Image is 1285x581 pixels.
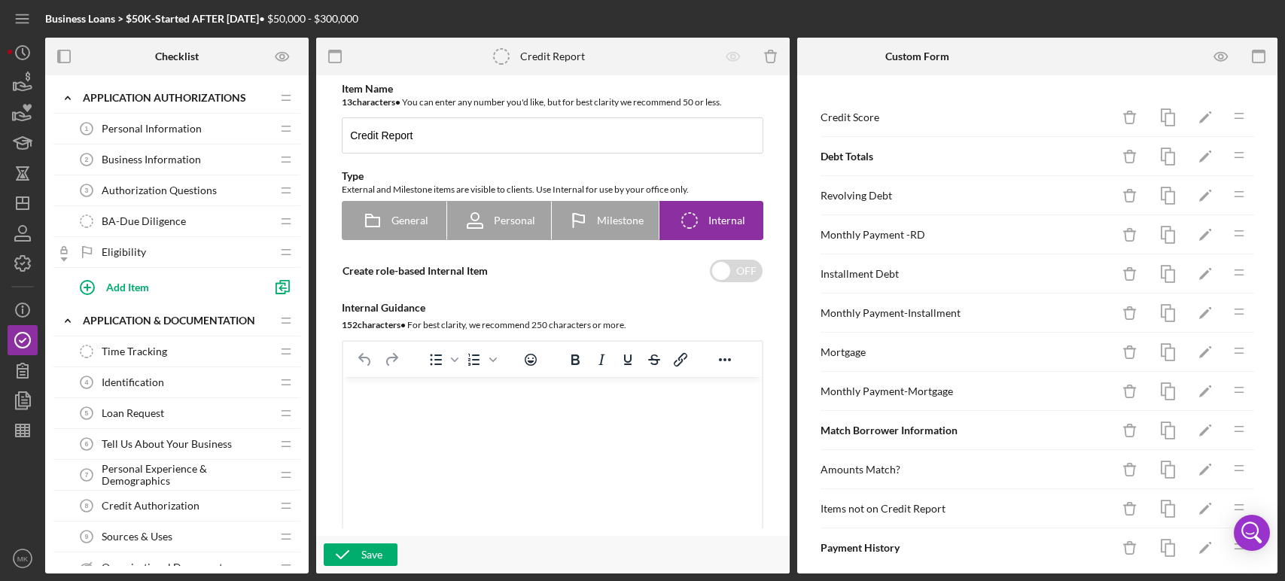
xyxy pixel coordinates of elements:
div: Revolving Debt [821,190,1112,202]
div: Type [342,170,763,182]
span: Milestone [597,214,644,227]
div: Credit Score [821,111,1112,123]
b: Payment History [821,541,900,554]
button: Underline [615,349,641,370]
div: Mortgage [821,346,1112,358]
button: Italic [589,349,614,370]
tspan: 8 [85,502,89,510]
iframe: Rich Text Area [343,377,762,546]
b: 152 character s • [342,319,406,330]
button: Redo [379,349,404,370]
span: BA-Due Diligence [102,215,186,227]
button: Bold [562,349,588,370]
div: Application Authorizations [83,92,271,104]
div: Amounts Match? [821,464,1112,476]
button: Insert/edit link [668,349,693,370]
b: 13 character s • [342,96,400,108]
span: Personal Experience & Demographics [102,463,271,487]
div: External and Milestone items are visible to clients. Use Internal for use by your office only. [342,182,763,197]
div: Monthly Payment-Mortgage [821,385,1112,397]
tspan: 7 [85,471,89,479]
div: Item Name [342,83,763,95]
span: General [391,214,428,227]
span: Authorization Questions [102,184,217,196]
button: Preview as [266,40,300,74]
b: Checklist [155,50,199,62]
div: Credit Report [520,50,585,62]
button: Undo [352,349,378,370]
b: Business Loans > $50K-Started AFTER [DATE] [45,12,259,25]
b: Custom Form [885,50,949,62]
div: Save [361,543,382,566]
div: For best clarity, we recommend 250 characters or more. [342,318,763,333]
tspan: 4 [85,379,89,386]
text: MK [17,555,29,563]
div: Add Item [106,272,149,301]
span: Internal [708,214,745,227]
div: Monthly Payment -RD [821,229,1112,241]
div: Numbered list [461,349,499,370]
span: Tell Us About Your Business [102,438,232,450]
tspan: 5 [85,409,89,417]
div: Installment Debt [821,268,1112,280]
b: Debt Totals [821,150,873,163]
tspan: 2 [85,156,89,163]
label: Create role-based Internal Item [343,264,488,277]
span: Sources & Uses [102,531,172,543]
span: Identification [102,376,164,388]
span: Time Tracking [102,345,167,357]
b: Match Borrower Information [821,424,958,437]
button: Emojis [518,349,544,370]
span: Eligibility [102,246,146,258]
tspan: 9 [85,533,89,540]
button: Save [324,543,397,566]
button: Add Item [68,272,263,302]
div: Application & Documentation [83,315,271,327]
span: Business Information [102,154,201,166]
span: Organizational Documents [102,561,227,573]
tspan: 3 [85,187,89,194]
button: MK [8,543,38,573]
button: Strikethrough [641,349,667,370]
span: Loan Request [102,407,164,419]
tspan: 6 [85,440,89,448]
div: Monthly Payment-Installment [821,307,1112,319]
div: Internal Guidance [342,302,763,314]
div: Bullet list [423,349,461,370]
div: Items not on Credit Report [821,503,1112,515]
div: You can enter any number you'd like, but for best clarity we recommend 50 or less. [342,95,763,110]
span: Credit Authorization [102,500,199,512]
div: Open Intercom Messenger [1234,515,1270,551]
div: • $50,000 - $300,000 [45,13,358,25]
tspan: 1 [85,125,89,132]
button: Reveal or hide additional toolbar items [712,349,738,370]
span: Personal [494,214,535,227]
span: Personal Information [102,123,202,135]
